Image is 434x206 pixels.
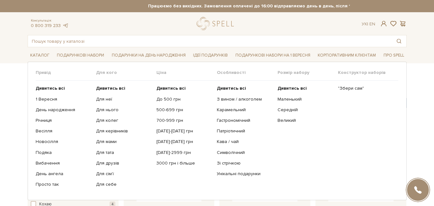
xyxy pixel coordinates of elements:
[96,160,152,166] a: Для друзів
[278,85,333,91] a: Дивитись всі
[156,85,212,91] a: Дивитись всі
[36,171,91,177] a: День ангела
[54,50,107,60] span: Подарункові набори
[278,107,333,113] a: Середній
[217,70,277,76] span: Особливості
[36,70,96,76] span: Привід
[217,160,272,166] a: Зі стрічкою
[369,21,375,27] a: En
[96,150,152,156] a: Для тата
[156,85,186,91] b: Дивитись всі
[392,35,406,47] button: Пошук товару у каталозі
[338,70,398,76] span: Конструктор наборів
[36,118,91,123] a: Річниця
[217,150,272,156] a: Символічний
[156,139,212,145] a: [DATE]-[DATE] грн
[36,85,91,91] a: Дивитись всі
[217,85,272,91] a: Дивитись всі
[36,96,91,102] a: 1 Вересня
[156,150,212,156] a: [DATE]-2999 грн
[278,70,338,76] span: Розмір набору
[96,171,152,177] a: Для сім'ї
[156,96,212,102] a: До 500 грн
[217,107,272,113] a: Карамельний
[381,50,407,60] span: Про Spell
[36,139,91,145] a: Новосілля
[28,35,392,47] input: Пошук товару у каталозі
[197,17,237,30] a: logo
[96,85,125,91] b: Дивитись всі
[96,70,156,76] span: Для кого
[96,139,152,145] a: Для мами
[190,50,230,60] span: Ідеї подарунків
[217,128,272,134] a: Патріотичний
[36,182,91,187] a: Просто так
[36,107,91,113] a: День народження
[315,50,378,61] a: Корпоративним клієнтам
[362,21,375,27] div: Ук
[96,96,152,102] a: Для неї
[36,150,91,156] a: Подяка
[31,19,69,23] span: Консультація:
[217,118,272,123] a: Гастрономічний
[96,182,152,187] a: Для себе
[278,118,333,123] a: Великий
[156,107,212,113] a: 500-699 грн
[36,160,91,166] a: Вибачення
[28,62,407,200] div: Каталог
[36,128,91,134] a: Весілля
[156,118,212,123] a: 700-999 грн
[217,139,272,145] a: Кава / чай
[28,50,52,60] span: Каталог
[96,85,152,91] a: Дивитись всі
[156,160,212,166] a: 3000 грн і більше
[36,85,65,91] b: Дивитись всі
[217,85,246,91] b: Дивитись всі
[96,128,152,134] a: Для керівників
[217,171,272,177] a: Унікальні подарунки
[278,85,307,91] b: Дивитись всі
[109,50,188,60] span: Подарунки на День народження
[278,96,333,102] a: Маленький
[156,70,217,76] span: Ціна
[31,23,61,28] a: 0 800 319 233
[96,107,152,113] a: Для нього
[233,50,313,61] a: Подарункові набори на 1 Вересня
[156,128,212,134] a: [DATE]-[DATE] грн
[62,23,69,28] a: telegram
[96,118,152,123] a: Для колег
[217,96,272,102] a: З вином / алкоголем
[338,85,394,91] a: "Збери сам"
